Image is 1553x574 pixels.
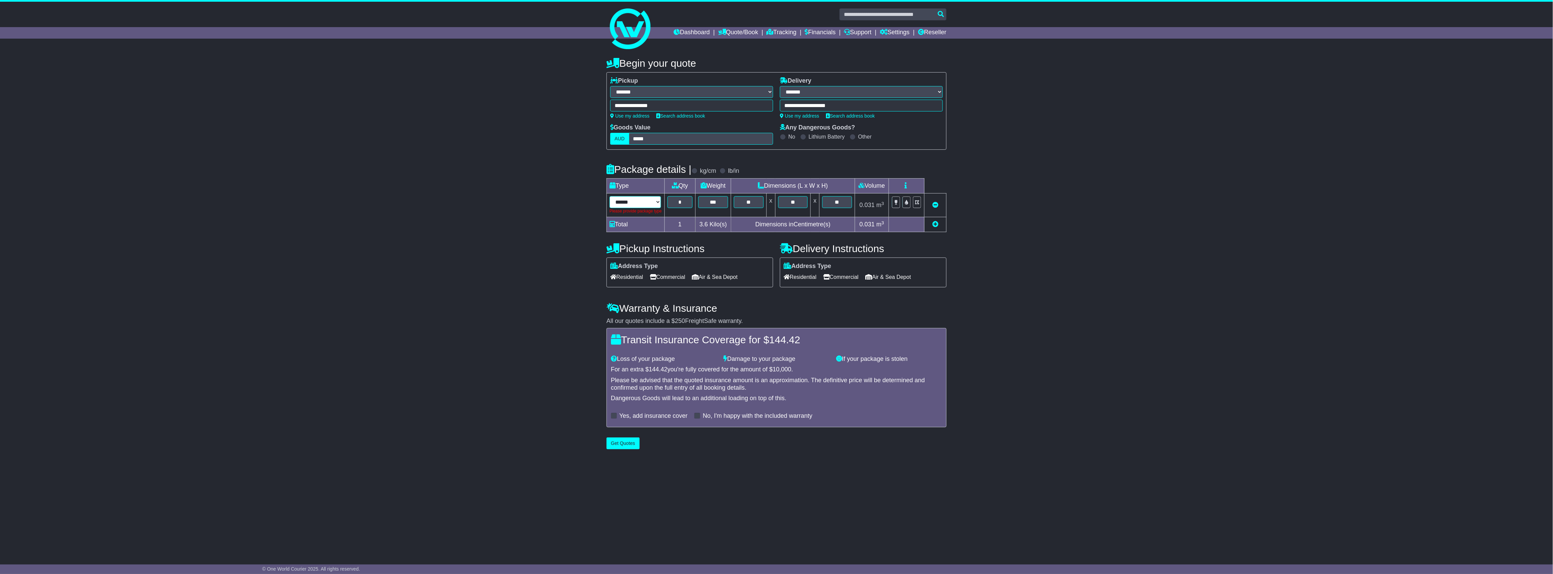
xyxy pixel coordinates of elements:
[611,366,942,373] div: For an extra $ you're fully covered for the amount of $ .
[607,437,640,449] button: Get Quotes
[823,272,858,282] span: Commercial
[855,179,889,193] td: Volume
[767,27,796,39] a: Tracking
[881,201,884,206] sup: 3
[766,193,775,217] td: x
[784,272,816,282] span: Residential
[881,220,884,225] sup: 3
[610,77,638,85] label: Pickup
[611,334,942,345] h4: Transit Insurance Coverage for $
[918,27,946,39] a: Reseller
[699,221,708,228] span: 3.6
[718,27,758,39] a: Quote/Book
[826,113,875,119] a: Search address book
[610,208,662,214] div: Please provide package type
[611,377,942,391] div: Please be advised that the quoted insurance amount is an approximation. The definitive price will...
[833,355,945,363] div: If your package is stolen
[866,272,911,282] span: Air & Sea Depot
[649,366,667,373] span: 144.42
[650,272,685,282] span: Commercial
[610,133,629,145] label: AUD
[665,179,696,193] td: Qty
[780,77,811,85] label: Delivery
[703,412,812,420] label: No, I'm happy with the included warranty
[607,303,946,314] h4: Warranty & Insurance
[780,243,946,254] h4: Delivery Instructions
[805,27,836,39] a: Financials
[932,221,938,228] a: Add new item
[844,27,871,39] a: Support
[262,566,360,572] span: © One World Courier 2025. All rights reserved.
[780,113,819,119] a: Use my address
[610,113,650,119] a: Use my address
[932,202,938,208] a: Remove this item
[610,263,658,270] label: Address Type
[811,193,820,217] td: x
[858,134,872,140] label: Other
[780,124,855,131] label: Any Dangerous Goods?
[607,317,946,325] div: All our quotes include a $ FreightSafe warranty.
[619,412,687,420] label: Yes, add insurance cover
[674,27,710,39] a: Dashboard
[695,179,731,193] td: Weight
[695,217,731,232] td: Kilo(s)
[773,366,791,373] span: 10,000
[731,217,855,232] td: Dimensions in Centimetre(s)
[859,221,875,228] span: 0.031
[876,202,884,208] span: m
[784,263,831,270] label: Address Type
[788,134,795,140] label: No
[608,355,720,363] div: Loss of your package
[610,272,643,282] span: Residential
[607,217,665,232] td: Total
[720,355,833,363] div: Damage to your package
[607,179,665,193] td: Type
[665,217,696,232] td: 1
[656,113,705,119] a: Search address book
[607,243,773,254] h4: Pickup Instructions
[611,395,942,402] div: Dangerous Goods will lead to an additional loading on top of this.
[731,179,855,193] td: Dimensions (L x W x H)
[769,334,800,345] span: 144.42
[876,221,884,228] span: m
[859,202,875,208] span: 0.031
[880,27,910,39] a: Settings
[675,317,685,324] span: 250
[700,167,716,175] label: kg/cm
[728,167,739,175] label: lb/in
[610,124,651,131] label: Goods Value
[607,58,946,69] h4: Begin your quote
[692,272,738,282] span: Air & Sea Depot
[607,164,692,175] h4: Package details |
[809,134,845,140] label: Lithium Battery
